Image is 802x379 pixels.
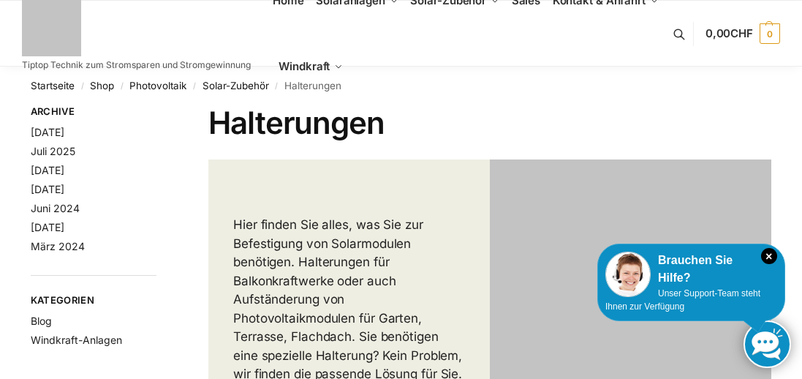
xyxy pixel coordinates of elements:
[761,248,777,264] i: Schließen
[31,126,64,138] a: [DATE]
[31,145,75,157] a: Juli 2025
[730,26,753,40] span: CHF
[31,334,122,346] a: Windkraft-Anlagen
[22,61,251,70] p: Tiptop Technik zum Stromsparen und Stromgewinnung
[31,80,75,91] a: Startseite
[31,164,64,176] a: [DATE]
[760,23,780,44] span: 0
[75,80,90,92] span: /
[31,315,52,327] a: Blog
[31,221,64,233] a: [DATE]
[31,293,156,308] span: Kategorien
[31,67,771,105] nav: Breadcrumb
[279,59,330,73] span: Windkraft
[705,26,753,40] span: 0,00
[31,105,156,119] span: Archive
[605,288,760,312] span: Unser Support-Team steht Ihnen zur Verfügung
[31,202,80,214] a: Juni 2024
[269,80,284,92] span: /
[90,80,114,91] a: Shop
[156,105,165,121] button: Close filters
[705,12,780,56] a: 0,00CHF 0
[203,80,269,91] a: Solar-Zubehör
[273,34,349,100] a: Windkraft
[605,252,777,287] div: Brauchen Sie Hilfe?
[114,80,129,92] span: /
[129,80,186,91] a: Photovoltaik
[31,240,85,252] a: März 2024
[208,105,771,141] h1: Halterungen
[605,252,651,297] img: Customer service
[186,80,202,92] span: /
[31,183,64,195] a: [DATE]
